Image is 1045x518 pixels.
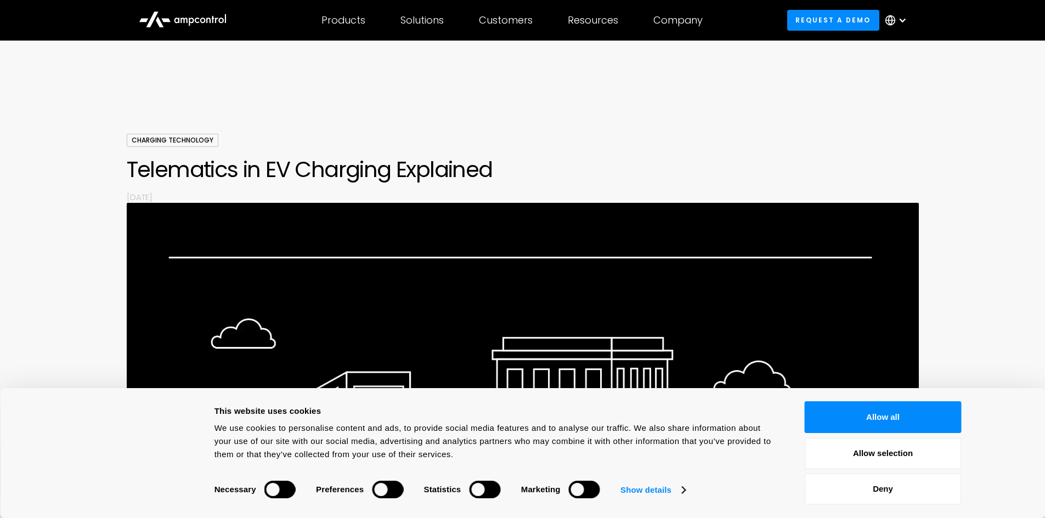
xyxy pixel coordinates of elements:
[127,191,919,203] p: [DATE]
[400,14,444,26] div: Solutions
[424,485,461,494] strong: Statistics
[214,485,256,494] strong: Necessary
[127,134,218,147] div: Charging Technology
[214,422,780,461] div: We use cookies to personalise content and ads, to provide social media features and to analyse ou...
[214,405,780,418] div: This website uses cookies
[521,485,561,494] strong: Marketing
[321,14,365,26] div: Products
[479,14,533,26] div: Customers
[568,14,618,26] div: Resources
[127,156,919,183] h1: Telematics in EV Charging Explained
[805,401,962,433] button: Allow all
[805,473,962,505] button: Deny
[653,14,703,26] div: Company
[620,482,685,498] a: Show details
[805,437,962,469] button: Allow selection
[316,485,364,494] strong: Preferences
[787,10,879,30] a: Request a demo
